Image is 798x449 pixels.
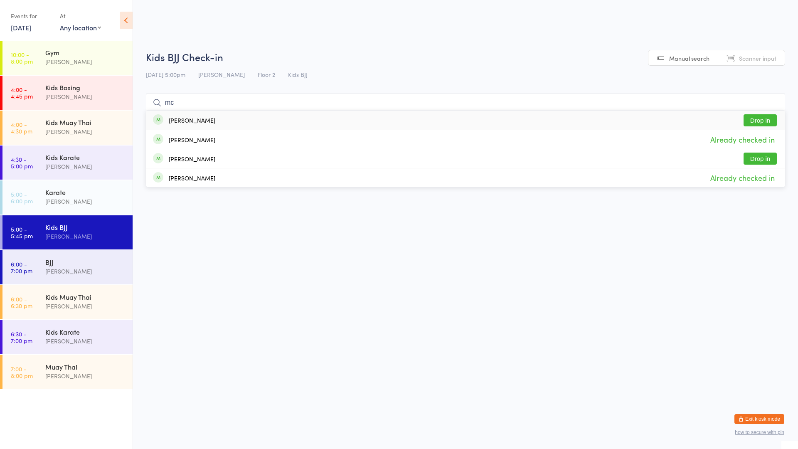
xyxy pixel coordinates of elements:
[45,92,126,101] div: [PERSON_NAME]
[45,362,126,371] div: Muay Thai
[2,355,133,389] a: 7:00 -8:00 pmMuay Thai[PERSON_NAME]
[739,54,776,62] span: Scanner input
[11,51,33,64] time: 10:00 - 8:00 pm
[146,50,785,64] h2: Kids BJJ Check-in
[60,23,101,32] div: Any location
[169,175,215,181] div: [PERSON_NAME]
[45,232,126,241] div: [PERSON_NAME]
[11,296,32,309] time: 6:00 - 6:30 pm
[169,136,215,143] div: [PERSON_NAME]
[11,9,52,23] div: Events for
[45,187,126,197] div: Karate
[2,250,133,284] a: 6:00 -7:00 pmBJJ[PERSON_NAME]
[11,365,33,379] time: 7:00 - 8:00 pm
[198,70,245,79] span: [PERSON_NAME]
[11,226,33,239] time: 5:00 - 5:45 pm
[45,222,126,232] div: Kids BJJ
[734,414,784,424] button: Exit kiosk mode
[2,180,133,215] a: 5:00 -6:00 pmKarate[PERSON_NAME]
[45,57,126,67] div: [PERSON_NAME]
[45,371,126,381] div: [PERSON_NAME]
[45,336,126,346] div: [PERSON_NAME]
[60,9,101,23] div: At
[146,70,185,79] span: [DATE] 5:00pm
[45,257,126,266] div: BJJ
[708,132,777,147] span: Already checked in
[146,93,785,112] input: Search
[11,331,32,344] time: 6:30 - 7:00 pm
[2,320,133,354] a: 6:30 -7:00 pmKids Karate[PERSON_NAME]
[11,191,33,204] time: 5:00 - 6:00 pm
[45,83,126,92] div: Kids Boxing
[45,327,126,336] div: Kids Karate
[45,127,126,136] div: [PERSON_NAME]
[2,41,133,75] a: 10:00 -8:00 pmGym[PERSON_NAME]
[258,70,275,79] span: Floor 2
[2,215,133,249] a: 5:00 -5:45 pmKids BJJ[PERSON_NAME]
[45,197,126,206] div: [PERSON_NAME]
[11,86,33,99] time: 4:00 - 4:45 pm
[708,170,777,185] span: Already checked in
[669,54,709,62] span: Manual search
[45,301,126,311] div: [PERSON_NAME]
[11,23,31,32] a: [DATE]
[45,118,126,127] div: Kids Muay Thai
[11,261,32,274] time: 6:00 - 7:00 pm
[744,153,777,165] button: Drop in
[744,114,777,126] button: Drop in
[2,76,133,110] a: 4:00 -4:45 pmKids Boxing[PERSON_NAME]
[11,156,33,169] time: 4:30 - 5:00 pm
[169,117,215,123] div: [PERSON_NAME]
[169,155,215,162] div: [PERSON_NAME]
[288,70,308,79] span: Kids BJJ
[2,146,133,180] a: 4:30 -5:00 pmKids Karate[PERSON_NAME]
[45,292,126,301] div: Kids Muay Thai
[45,48,126,57] div: Gym
[45,162,126,171] div: [PERSON_NAME]
[11,121,32,134] time: 4:00 - 4:30 pm
[2,285,133,319] a: 6:00 -6:30 pmKids Muay Thai[PERSON_NAME]
[735,429,784,435] button: how to secure with pin
[45,153,126,162] div: Kids Karate
[2,111,133,145] a: 4:00 -4:30 pmKids Muay Thai[PERSON_NAME]
[45,266,126,276] div: [PERSON_NAME]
